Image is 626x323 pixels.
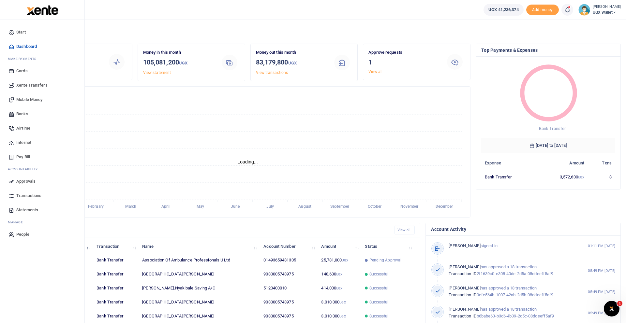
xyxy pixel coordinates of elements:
a: Internet [5,135,79,150]
td: 9030005748975 [260,267,318,281]
a: profile-user [PERSON_NAME] UGX Wallet [578,4,621,16]
a: logo-small logo-large logo-large [26,7,58,12]
span: Pay Bill [16,154,30,160]
tspan: May [197,204,204,209]
span: Bank Transfer [539,126,566,131]
a: Statements [5,203,79,217]
small: 05:49 PM [DATE] [588,289,615,295]
span: Internet [16,139,31,146]
a: Banks [5,107,79,121]
a: Approvals [5,174,79,189]
th: Status: activate to sort column ascending [361,239,415,253]
span: UGX 41,236,374 [488,7,518,13]
small: UGX [339,315,346,318]
span: [PERSON_NAME] [449,307,480,312]
h4: Top Payments & Expenses [481,47,615,54]
span: Cards [16,68,28,74]
span: [PERSON_NAME] [449,264,480,269]
small: UGX [336,287,342,290]
a: People [5,227,79,242]
a: Start [5,25,79,39]
span: Add money [526,5,559,15]
p: Approve requests [368,49,440,56]
li: Toup your wallet [526,5,559,15]
td: 25,781,000 [318,253,361,267]
a: Add money [526,7,559,12]
tspan: February [88,204,104,209]
a: View transactions [256,70,288,75]
td: [GEOGRAPHIC_DATA][PERSON_NAME] [139,295,260,309]
td: 3,572,600 [536,170,588,184]
h4: Transactions Overview [30,89,465,96]
a: Pay Bill [5,150,79,164]
tspan: August [298,204,311,209]
th: Txns [588,156,615,170]
th: Account Number: activate to sort column ascending [260,239,318,253]
h3: 83,179,800 [256,57,327,68]
small: UGX [578,176,584,179]
a: Airtime [5,121,79,135]
td: Bank Transfer [93,295,139,309]
p: signed-in [449,243,574,249]
p: Money in this month [143,49,214,56]
td: Association Of Ambulance Professionals U Ltd [139,253,260,267]
td: 01493659481305 [260,253,318,267]
span: Successful [369,299,389,305]
img: profile-user [578,4,590,16]
tspan: November [400,204,419,209]
td: 5120400010 [260,281,318,295]
span: Start [16,29,26,35]
td: Bank Transfer [93,253,139,267]
span: Dashboard [16,43,37,50]
a: View statement [143,70,171,75]
a: View all [368,69,382,74]
tspan: July [266,204,274,209]
span: anage [11,220,23,225]
h4: Account Activity [431,226,615,233]
span: Transactions [16,192,41,199]
span: Airtime [16,125,30,132]
td: 148,600 [318,267,361,281]
td: Bank Transfer [93,267,139,281]
text: Loading... [237,159,258,164]
span: Successful [369,285,389,291]
td: [PERSON_NAME].Nyakibale Saving A/C [139,281,260,295]
span: Successful [369,313,389,319]
tspan: June [231,204,240,209]
iframe: Intercom live chat [604,301,619,316]
span: Approvals [16,178,36,185]
span: Successful [369,271,389,277]
th: Transaction: activate to sort column ascending [93,239,139,253]
tspan: December [436,204,454,209]
small: UGX [179,61,187,65]
span: Transaction ID [449,271,476,276]
h4: Hello [PERSON_NAME] [25,28,621,35]
small: 05:49 PM [DATE] [588,268,615,274]
span: Mobile Money [16,96,42,103]
tspan: October [368,204,382,209]
td: 3 [588,170,615,184]
a: Xente Transfers [5,78,79,92]
a: Dashboard [5,39,79,54]
li: Ac [5,164,79,174]
p: Money out this month [256,49,327,56]
small: UGX [288,61,297,65]
h6: [DATE] to [DATE] [481,138,615,153]
span: [PERSON_NAME] [449,243,480,248]
span: Banks [16,111,28,117]
span: Transaction ID [449,314,476,318]
small: UGX [342,259,348,262]
small: UGX [336,273,342,276]
small: [PERSON_NAME] [593,4,621,10]
h3: 1 [368,57,440,67]
td: 414,000 [318,281,361,295]
a: Cards [5,64,79,78]
span: ake Payments [11,56,37,61]
span: Transaction ID [449,292,476,297]
small: 01:11 PM [DATE] [588,243,615,249]
td: Bank Transfer [481,170,536,184]
li: Wallet ballance [481,4,526,16]
span: UGX Wallet [593,9,621,15]
tspan: September [330,204,350,209]
p: has approved a 18 transaction b6babe63-b3d6-4b39-2d5c-08ddeeff5af9 [449,306,574,320]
